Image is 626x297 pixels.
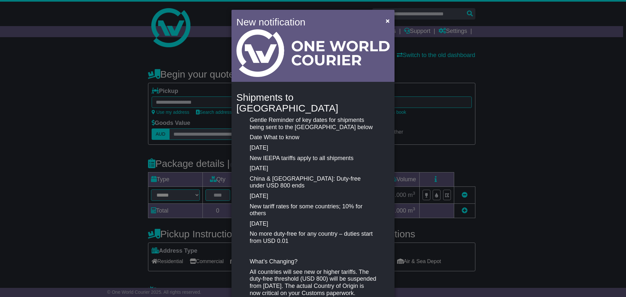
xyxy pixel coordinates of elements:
h4: New notification [236,15,376,29]
p: [DATE] [250,193,376,200]
p: No more duty-free for any country – duties start from USD 0.01 [250,230,376,245]
p: Date What to know [250,134,376,141]
p: New IEEPA tariffs apply to all shipments [250,155,376,162]
p: New tariff rates for some countries; 10% for others [250,203,376,217]
p: [DATE] [250,220,376,228]
p: What’s Changing? [250,258,376,265]
p: China & [GEOGRAPHIC_DATA]: Duty-free under USD 800 ends [250,175,376,189]
h4: Shipments to [GEOGRAPHIC_DATA] [236,92,390,113]
p: [DATE] [250,165,376,172]
img: Light [236,29,390,77]
span: × [386,17,390,24]
p: Gentle Reminder of key dates for shipments being sent to the [GEOGRAPHIC_DATA] below [250,117,376,131]
button: Close [382,14,393,27]
p: All countries will see new or higher tariffs. The duty-free threshold (USD 800) will be suspended... [250,269,376,297]
p: [DATE] [250,144,376,152]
